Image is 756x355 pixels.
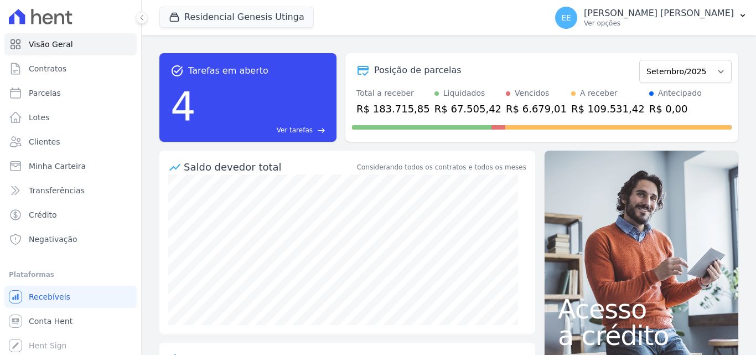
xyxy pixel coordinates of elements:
span: Conta Hent [29,316,73,327]
span: Ver tarefas [277,125,313,135]
a: Parcelas [4,82,137,104]
div: R$ 6.679,01 [506,101,567,116]
span: Lotes [29,112,50,123]
button: EE [PERSON_NAME] [PERSON_NAME] Ver opções [546,2,756,33]
span: Recebíveis [29,291,70,302]
span: Contratos [29,63,66,74]
a: Minha Carteira [4,155,137,177]
div: Liquidados [443,88,485,99]
div: Antecipado [658,88,702,99]
p: [PERSON_NAME] [PERSON_NAME] [584,8,734,19]
div: Posição de parcelas [374,64,462,77]
a: Clientes [4,131,137,153]
div: R$ 183.715,85 [356,101,430,116]
span: east [317,126,325,135]
div: Total a receber [356,88,430,99]
button: Residencial Genesis Utinga [159,7,314,28]
div: Saldo devedor total [184,160,355,174]
a: Ver tarefas east [200,125,325,135]
a: Negativação [4,228,137,250]
span: Negativação [29,234,77,245]
a: Visão Geral [4,33,137,55]
span: Acesso [558,296,725,322]
a: Contratos [4,58,137,80]
span: Crédito [29,209,57,220]
div: A receber [580,88,618,99]
span: task_alt [170,64,184,78]
span: EE [561,14,571,22]
p: Ver opções [584,19,734,28]
span: Transferências [29,185,85,196]
span: Parcelas [29,88,61,99]
div: R$ 67.505,42 [434,101,501,116]
a: Lotes [4,106,137,128]
div: R$ 0,00 [649,101,702,116]
div: Plataformas [9,268,132,281]
a: Conta Hent [4,310,137,332]
a: Transferências [4,179,137,202]
div: 4 [170,78,196,135]
span: Tarefas em aberto [188,64,268,78]
a: Recebíveis [4,286,137,308]
span: a crédito [558,322,725,349]
span: Minha Carteira [29,161,86,172]
span: Visão Geral [29,39,73,50]
div: Vencidos [515,88,549,99]
span: Clientes [29,136,60,147]
div: Considerando todos os contratos e todos os meses [357,162,526,172]
div: R$ 109.531,42 [571,101,645,116]
a: Crédito [4,204,137,226]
